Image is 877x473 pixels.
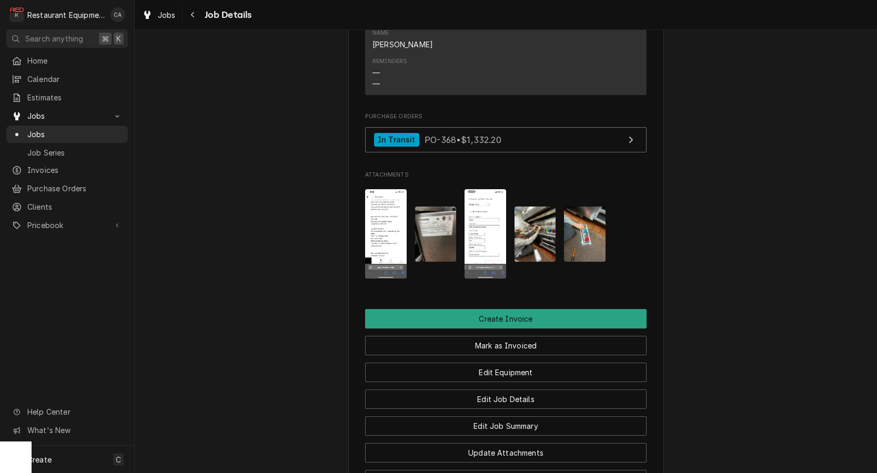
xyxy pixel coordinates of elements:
[6,198,128,215] a: Clients
[6,180,128,197] a: Purchase Orders
[372,57,407,89] div: Reminders
[365,189,407,279] img: KsaOwtSS6almwrvsBS1Q
[6,52,128,69] a: Home
[27,220,107,231] span: Pricebook
[27,9,105,20] div: Restaurant Equipment Diagnostics
[372,29,433,50] div: Name
[365,443,647,462] button: Update Attachments
[365,112,647,158] div: Purchase Orders
[6,89,128,106] a: Estimates
[6,144,128,161] a: Job Series
[365,309,647,328] div: Button Group Row
[110,7,125,22] div: Chrissy Adams's Avatar
[102,33,109,44] span: ⌘
[27,183,123,194] span: Purchase Orders
[6,217,128,234] a: Go to Pricebook
[415,207,457,262] img: KDJ2VXPQuSn3pQX0aPh2
[372,57,407,66] div: Reminders
[372,29,389,37] div: Name
[27,129,123,140] span: Jobs
[27,147,123,158] span: Job Series
[9,7,24,22] div: Restaurant Equipment Diagnostics's Avatar
[6,70,128,88] a: Calendar
[515,207,556,262] img: ts8i8QRsWILsDTaY6vQx
[365,127,647,153] a: View Purchase Order
[372,78,380,89] div: —
[365,336,647,355] button: Mark as Invoiced
[6,421,128,439] a: Go to What's New
[185,6,201,23] button: Navigate back
[116,454,121,465] span: C
[6,29,128,48] button: Search anything⌘K
[365,389,647,409] button: Edit Job Details
[27,455,52,464] span: Create
[27,406,122,417] span: Help Center
[372,39,433,50] div: [PERSON_NAME]
[365,363,647,382] button: Edit Equipment
[372,67,380,78] div: —
[27,92,123,103] span: Estimates
[564,207,606,262] img: i1Any9OSu2sZRnAal9lY
[9,7,24,22] div: R
[365,181,647,287] span: Attachments
[365,416,647,436] button: Edit Job Summary
[365,328,647,355] div: Button Group Row
[374,133,419,147] div: In Transit
[27,164,123,176] span: Invoices
[365,309,647,328] button: Create Invoice
[27,425,122,436] span: What's New
[365,436,647,462] div: Button Group Row
[365,171,647,287] div: Attachments
[110,7,125,22] div: CA
[158,9,176,20] span: Jobs
[6,403,128,420] a: Go to Help Center
[425,134,501,145] span: PO-368 • $1,332.20
[365,382,647,409] div: Button Group Row
[365,355,647,382] div: Button Group Row
[201,8,252,22] span: Job Details
[6,107,128,125] a: Go to Jobs
[6,161,128,179] a: Invoices
[365,171,647,179] span: Attachments
[365,112,647,121] span: Purchase Orders
[27,110,107,121] span: Jobs
[465,189,506,279] img: 6IYFHohNQGCDDnUX1fOp
[25,33,83,44] span: Search anything
[6,126,128,143] a: Jobs
[365,23,647,100] div: Client Contact List
[138,6,180,24] a: Jobs
[27,201,123,212] span: Clients
[365,13,647,100] div: Client Contact
[365,23,647,95] div: Contact
[27,55,123,66] span: Home
[116,33,121,44] span: K
[27,74,123,85] span: Calendar
[365,409,647,436] div: Button Group Row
